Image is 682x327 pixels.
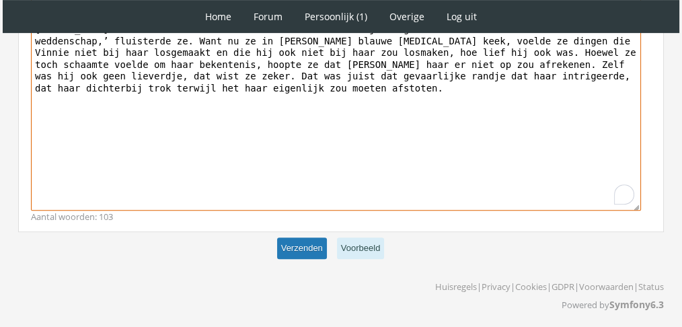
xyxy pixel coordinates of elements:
a: Huisregels [435,281,477,293]
a: Status [638,281,664,293]
p: Powered by [435,293,664,316]
a: GDPR [552,281,574,293]
a: Symfony6.3 [609,298,664,311]
button: Voorbeeld [337,238,385,260]
a: Voorwaarden [579,281,634,293]
div: Aantal woorden: 103 [31,211,651,223]
a: Cookies [515,281,547,293]
a: Privacy [482,281,510,293]
p: | | | | | [435,276,664,293]
button: Verzenden [277,238,327,260]
strong: 6.3 [650,298,664,311]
